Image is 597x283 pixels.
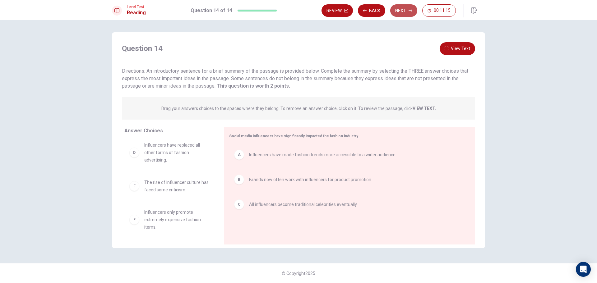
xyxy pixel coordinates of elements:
div: D [129,148,139,157]
button: View Text [440,42,475,55]
strong: VIEW TEXT. [413,106,436,111]
div: E [129,181,139,191]
p: Drag your answers choices to the spaces where they belong. To remove an answer choice, click on i... [161,106,436,111]
button: 00:11:15 [422,4,456,17]
span: Answer Choices [124,128,163,134]
div: F [129,215,139,225]
span: © Copyright 2025 [282,271,315,276]
button: Next [390,4,417,17]
div: CAll influencers become traditional celebrities eventually. [229,194,465,214]
div: A [234,150,244,160]
div: C [234,199,244,209]
span: Brands now often work with influencers for product promotion. [249,176,372,183]
div: B [234,175,244,185]
button: Back [358,4,385,17]
div: AInfluencers have made fashion trends more accessible to a wider audience. [229,145,465,165]
h4: Question 14 [122,43,163,53]
span: 00:11:15 [434,8,451,13]
span: Influencers have replaced all other forms of fashion advertising. [144,141,209,164]
h1: Question 14 of 14 [191,7,232,14]
div: DInfluencers have replaced all other forms of fashion advertising. [124,136,214,169]
h1: Reading [127,9,146,16]
span: The rise of influencer culture has faced some criticism. [144,179,209,194]
button: Review [322,4,353,17]
div: EThe rise of influencer culture has faced some criticism. [124,174,214,199]
span: Social media influencers have significantly impacted the fashion industry. [229,134,359,138]
span: Influencers have made fashion trends more accessible to a wider audience. [249,151,396,158]
strong: This question is worth 2 points. [215,83,290,89]
span: Directions: An introductory sentence for a brief summary of the passage is provided below. Comple... [122,68,468,89]
span: All influencers become traditional celebrities eventually. [249,201,358,208]
div: FInfluencers only promote extremely expensive fashion items. [124,203,214,236]
span: Level Test [127,5,146,9]
div: Open Intercom Messenger [576,262,591,277]
div: BBrands now often work with influencers for product promotion. [229,170,465,189]
span: Influencers only promote extremely expensive fashion items. [144,208,209,231]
